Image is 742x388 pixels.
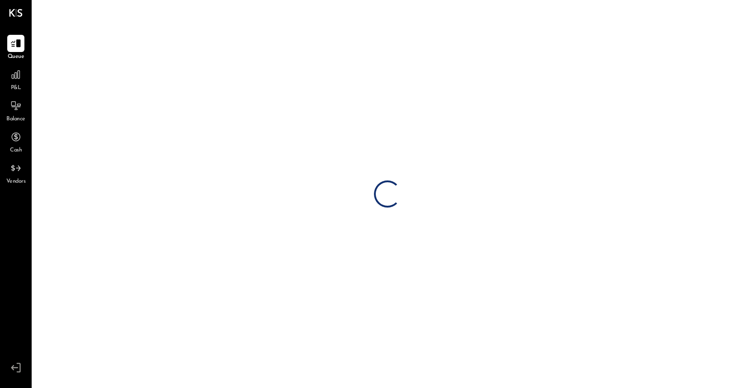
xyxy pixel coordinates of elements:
[0,97,31,123] a: Balance
[6,178,26,186] span: Vendors
[8,53,24,61] span: Queue
[0,66,31,92] a: P&L
[6,115,25,123] span: Balance
[0,128,31,155] a: Cash
[10,147,22,155] span: Cash
[11,84,21,92] span: P&L
[0,35,31,61] a: Queue
[0,160,31,186] a: Vendors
